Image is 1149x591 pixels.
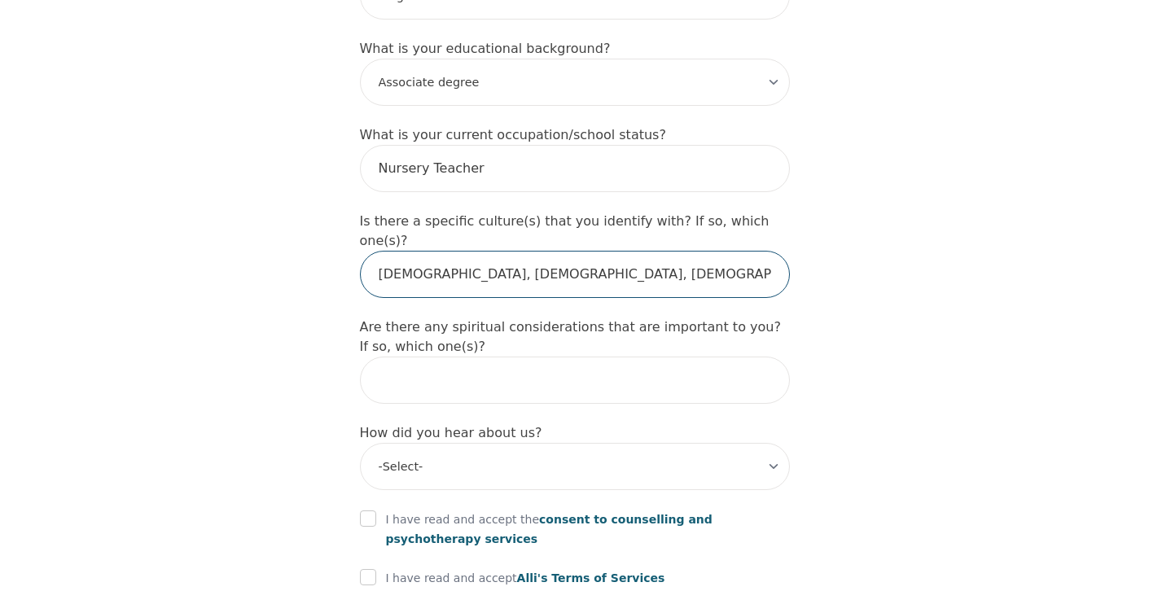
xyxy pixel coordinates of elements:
label: How did you hear about us? [360,425,542,440]
p: I have read and accept the [386,510,790,549]
p: I have read and accept [386,568,665,588]
label: Are there any spiritual considerations that are important to you? If so, which one(s)? [360,319,781,354]
span: consent to counselling and psychotherapy services [386,513,713,545]
label: Is there a specific culture(s) that you identify with? If so, which one(s)? [360,213,770,248]
span: Alli's Terms of Services [517,571,665,584]
label: What is your educational background? [360,41,611,56]
label: What is your current occupation/school status? [360,127,666,142]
